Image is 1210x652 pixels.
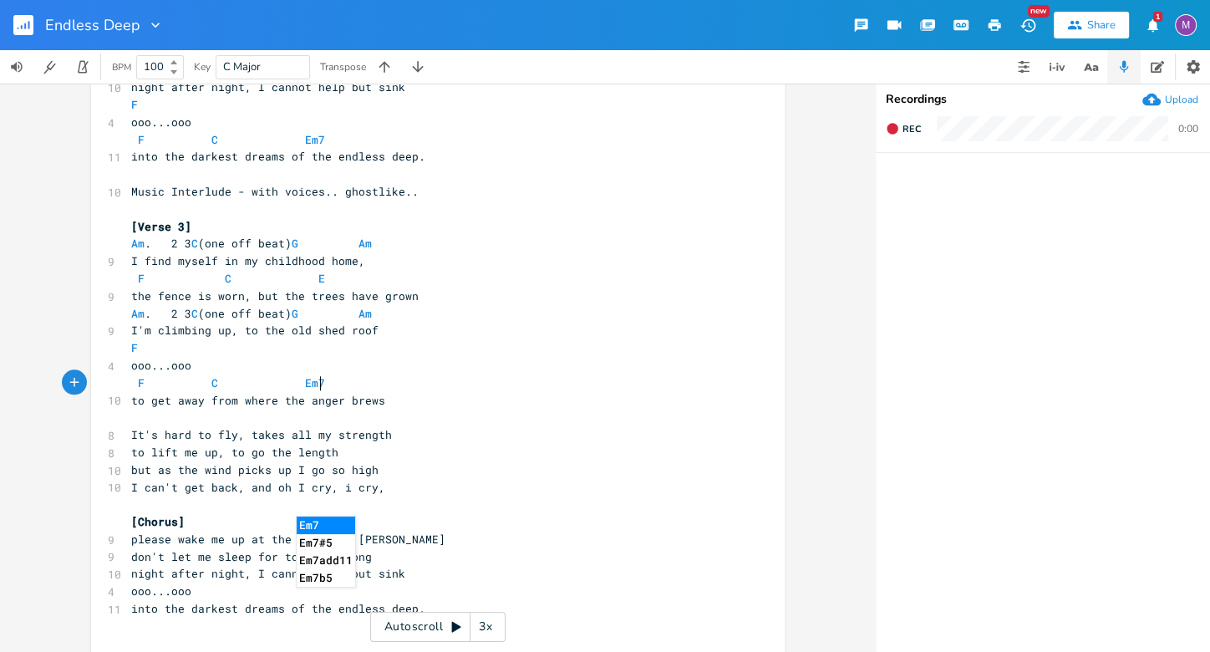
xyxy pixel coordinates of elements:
[131,149,425,164] span: into the darkest dreams of the endless deep.
[1054,12,1129,38] button: Share
[191,306,198,321] span: C
[1142,90,1198,109] button: Upload
[131,219,191,234] span: [Verse 3]
[131,358,191,373] span: ooo...ooo
[131,445,338,460] span: to lift me up, to go the length
[320,62,366,72] div: Transpose
[879,115,928,142] button: Rec
[112,63,131,72] div: BPM
[358,236,372,251] span: Am
[131,480,385,495] span: I can't get back, and oh I cry, i cry,
[358,306,372,321] span: Am
[131,601,425,616] span: into the darkest dreams of the endless deep.
[191,236,198,251] span: C
[297,534,355,552] li: Em7#5
[1175,6,1197,44] button: M
[131,427,392,442] span: It's hard to fly, takes all my strength
[305,132,325,147] span: Em7
[45,18,140,33] span: Endless Deep
[1153,12,1162,22] div: 1
[131,340,138,355] span: F
[292,236,298,251] span: G
[131,236,379,251] span: . 2 3 (one off beat)
[211,132,218,147] span: C
[131,462,379,477] span: but as the wind picks up I go so high
[138,132,145,147] span: F
[131,393,385,408] span: to get away from where the anger brews
[131,253,365,268] span: I find myself in my childhood home,
[297,552,355,569] li: Em7add11
[131,566,405,581] span: night after night, I cannot help but sink
[1136,10,1169,40] button: 1
[131,184,419,199] span: Music Interlude - with voices.. ghostlike..
[292,306,298,321] span: G
[1011,10,1045,40] button: New
[1178,124,1198,134] div: 0:00
[131,236,145,251] span: Am
[131,115,191,130] span: ooo...ooo
[886,94,1200,105] div: Recordings
[1175,14,1197,36] div: melindameshad
[370,612,506,642] div: Autoscroll
[297,569,355,587] li: Em7b5
[131,79,405,94] span: night after night, I cannot help but sink
[1028,5,1050,18] div: New
[131,514,185,529] span: [Chorus]
[902,123,921,135] span: Rec
[131,549,372,564] span: don't let me sleep for too very long
[131,323,379,338] span: I'm climbing up, to the old shed roof
[138,375,145,390] span: F
[1165,93,1198,106] div: Upload
[297,517,355,534] li: Em7
[223,59,261,74] span: C Major
[1087,18,1116,33] div: Share
[194,62,211,72] div: Key
[225,271,231,286] span: C
[131,532,445,547] span: please wake me up at the break of [PERSON_NAME]
[138,271,145,286] span: F
[305,375,325,390] span: Em7
[131,583,191,599] span: ooo...ooo
[131,97,138,112] span: F
[318,271,325,286] span: E
[470,612,501,642] div: 3x
[131,288,419,303] span: the fence is worn, but the trees have grown
[211,375,218,390] span: C
[131,306,145,321] span: Am
[131,306,379,321] span: . 2 3 (one off beat)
